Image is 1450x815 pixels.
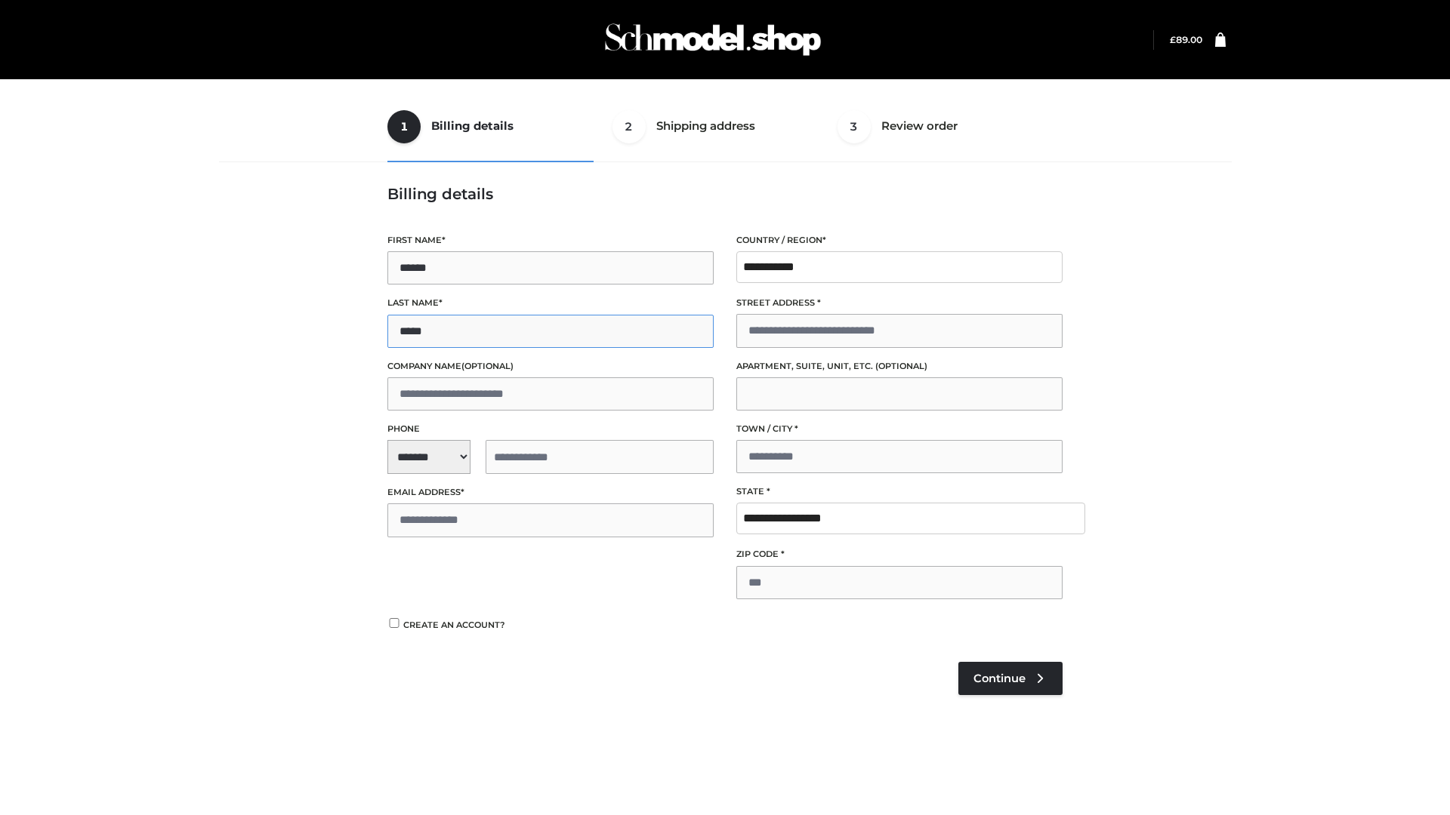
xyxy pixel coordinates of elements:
span: (optional) [875,361,927,371]
a: £89.00 [1170,34,1202,45]
span: (optional) [461,361,514,371]
img: Schmodel Admin 964 [600,10,826,69]
span: £ [1170,34,1176,45]
label: Phone [387,422,714,436]
label: Last name [387,296,714,310]
label: ZIP Code [736,547,1063,561]
a: Continue [958,662,1063,695]
label: State [736,484,1063,499]
label: Email address [387,485,714,500]
label: Company name [387,359,714,374]
label: Town / City [736,422,1063,436]
span: Create an account? [403,620,505,630]
bdi: 89.00 [1170,34,1202,45]
label: First name [387,233,714,248]
input: Create an account? [387,618,401,628]
label: Apartment, suite, unit, etc. [736,359,1063,374]
label: Street address [736,296,1063,310]
span: Continue [973,672,1026,685]
label: Country / Region [736,233,1063,248]
h3: Billing details [387,185,1063,203]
